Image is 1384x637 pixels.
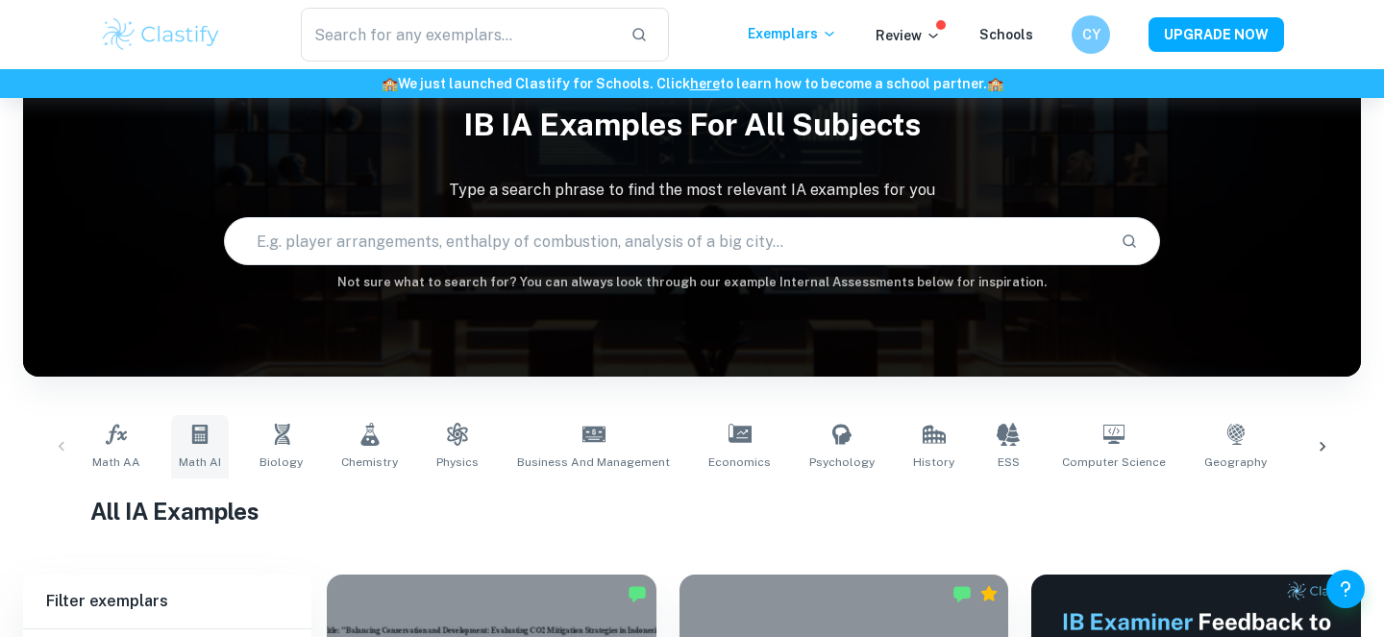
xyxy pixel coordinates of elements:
[1326,570,1365,608] button: Help and Feedback
[809,453,875,471] span: Psychology
[100,15,222,54] img: Clastify logo
[23,575,311,628] h6: Filter exemplars
[436,453,479,471] span: Physics
[23,179,1361,202] p: Type a search phrase to find the most relevant IA examples for you
[4,73,1380,94] h6: We just launched Clastify for Schools. Click to learn how to become a school partner.
[708,453,771,471] span: Economics
[876,25,941,46] p: Review
[301,8,615,61] input: Search for any exemplars...
[1113,225,1146,257] button: Search
[748,23,837,44] p: Exemplars
[1072,15,1110,54] button: CY
[998,453,1020,471] span: ESS
[259,453,303,471] span: Biology
[517,453,670,471] span: Business and Management
[23,94,1361,156] h1: IB IA examples for all subjects
[628,584,647,603] img: Marked
[341,453,398,471] span: Chemistry
[1149,17,1284,52] button: UPGRADE NOW
[979,584,999,603] div: Premium
[225,214,1105,268] input: E.g. player arrangements, enthalpy of combustion, analysis of a big city...
[952,584,972,603] img: Marked
[979,27,1033,42] a: Schools
[382,76,398,91] span: 🏫
[23,273,1361,292] h6: Not sure what to search for? You can always look through our example Internal Assessments below f...
[913,453,954,471] span: History
[987,76,1003,91] span: 🏫
[90,494,1295,528] h1: All IA Examples
[1080,24,1102,45] h6: CY
[1062,453,1166,471] span: Computer Science
[1204,453,1267,471] span: Geography
[179,453,221,471] span: Math AI
[92,453,140,471] span: Math AA
[690,76,720,91] a: here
